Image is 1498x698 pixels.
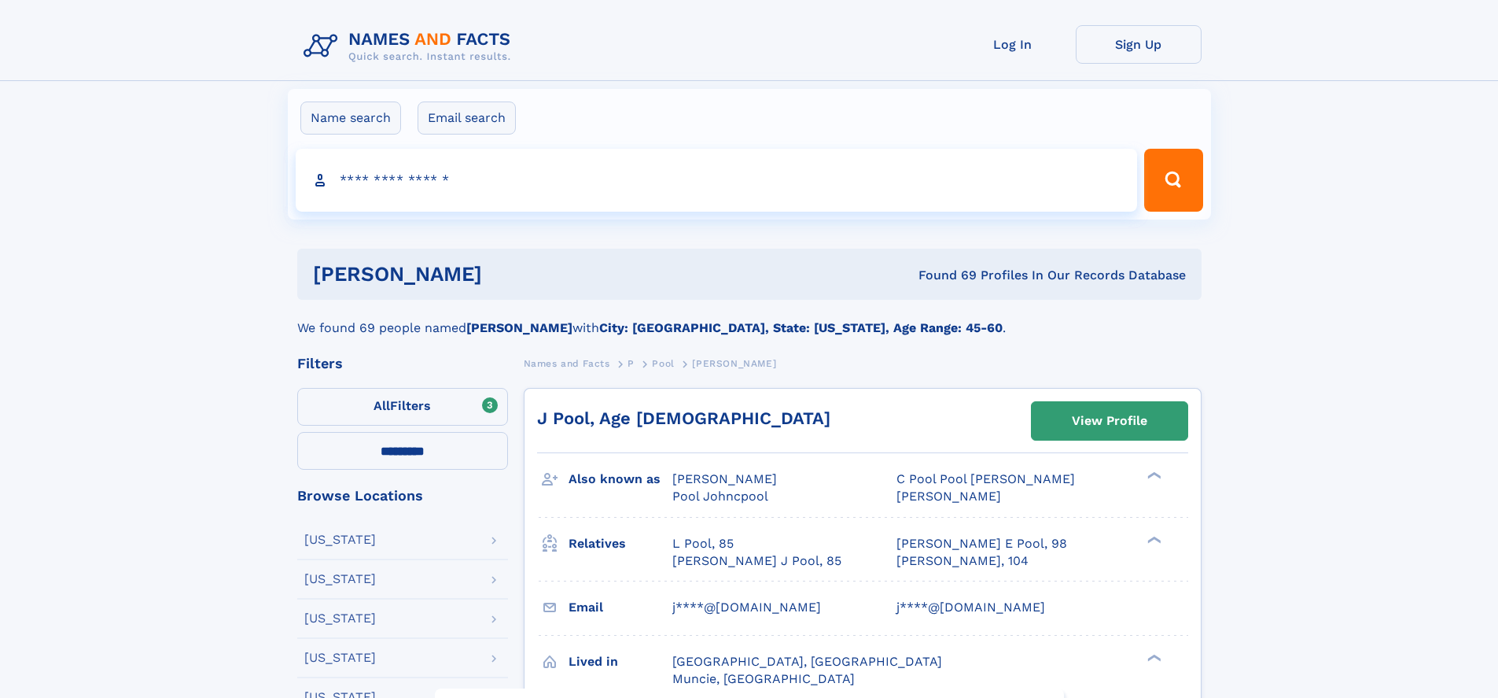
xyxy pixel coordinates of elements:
input: search input [296,149,1138,212]
h1: [PERSON_NAME] [313,264,701,284]
span: [PERSON_NAME] [672,471,777,486]
label: Email search [418,102,516,135]
label: Filters [297,388,508,426]
div: Browse Locations [297,489,508,503]
div: [US_STATE] [304,573,376,585]
span: [PERSON_NAME] [896,489,1001,504]
a: View Profile [1032,402,1187,440]
span: All [374,398,390,413]
div: Filters [297,356,508,371]
div: ❯ [1143,471,1162,481]
img: Logo Names and Facts [297,25,524,68]
div: [US_STATE] [304,652,376,664]
label: Name search [300,102,401,135]
a: P [628,353,635,373]
h3: Email [569,594,672,621]
a: J Pool, Age [DEMOGRAPHIC_DATA] [537,408,830,428]
div: Found 69 Profiles In Our Records Database [700,267,1186,284]
h3: Relatives [569,530,672,557]
b: City: [GEOGRAPHIC_DATA], State: [US_STATE], Age Range: 45-60 [599,320,1003,335]
span: Pool Johncpool [672,489,768,504]
div: [US_STATE] [304,612,376,625]
a: Pool [652,353,674,373]
button: Search Button [1144,149,1202,212]
a: Sign Up [1076,25,1202,64]
a: Names and Facts [524,353,610,373]
a: [PERSON_NAME] J Pool, 85 [672,552,841,570]
a: [PERSON_NAME] E Pool, 98 [896,535,1067,552]
span: P [628,358,635,369]
div: We found 69 people named with . [297,300,1202,338]
a: Log In [950,25,1076,64]
div: [US_STATE] [304,534,376,546]
h3: Lived in [569,648,672,675]
span: [GEOGRAPHIC_DATA], [GEOGRAPHIC_DATA] [672,654,942,669]
span: C Pool Pool [PERSON_NAME] [896,471,1075,486]
a: [PERSON_NAME], 104 [896,552,1029,570]
b: [PERSON_NAME] [466,320,572,335]
span: Muncie, [GEOGRAPHIC_DATA] [672,671,855,686]
span: Pool [652,358,674,369]
h3: Also known as [569,466,672,493]
div: ❯ [1143,534,1162,545]
div: View Profile [1072,403,1147,439]
span: [PERSON_NAME] [692,358,776,369]
div: ❯ [1143,652,1162,663]
a: L Pool, 85 [672,535,734,552]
